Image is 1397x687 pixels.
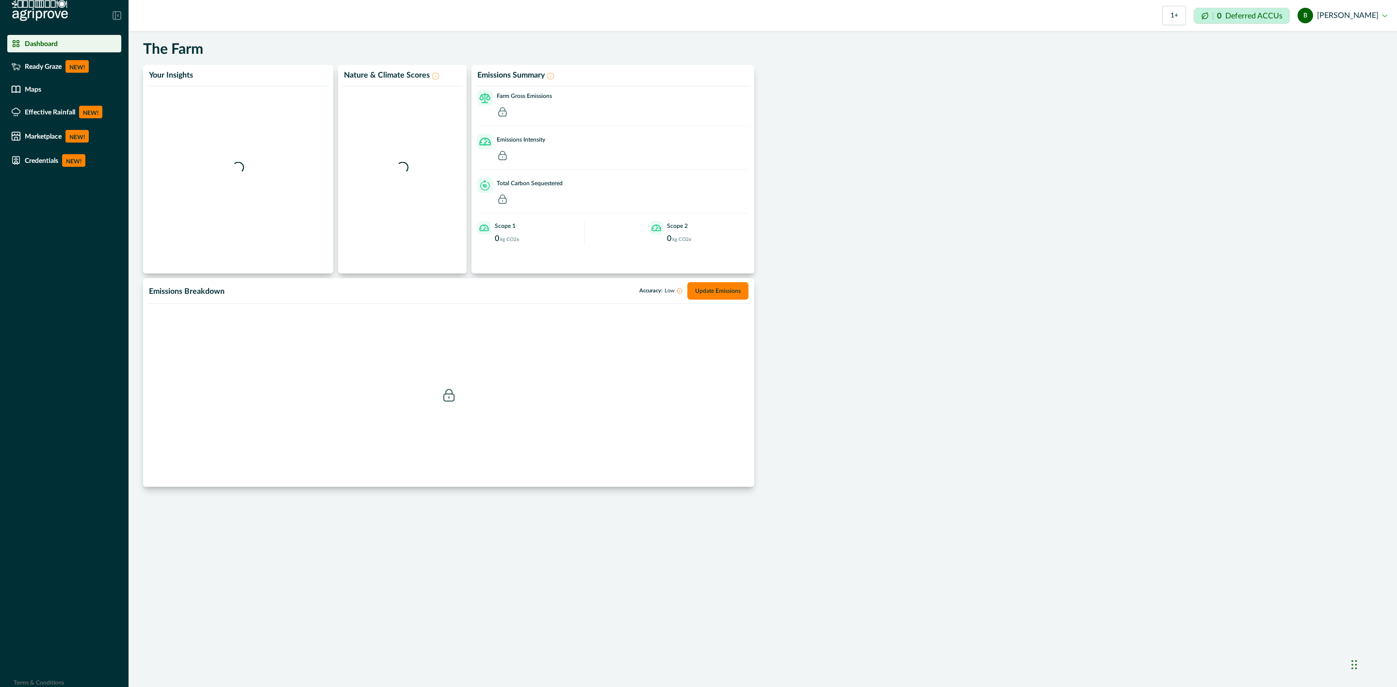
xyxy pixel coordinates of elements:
p: Scope 1 [495,222,516,230]
p: Credentials [25,157,58,164]
p: NEW! [62,154,85,167]
p: Accuracy: [639,288,682,294]
p: Dashboard [25,40,58,48]
p: Emissions Summary [477,71,545,80]
a: Ready GrazeNEW! [7,56,121,77]
span: Low [665,288,675,294]
p: Deferred ACCUs [1225,12,1283,19]
p: Your Insights [149,71,193,80]
p: Emissions Intensity [497,135,545,144]
a: Terms & Conditions [14,680,64,686]
p: kg CO2e [500,236,519,243]
p: Maps [25,85,41,93]
p: 0 [495,235,499,242]
p: NEW! [65,60,89,73]
p: kg CO2e [672,236,691,243]
p: Marketplace [25,132,62,140]
p: Nature & Climate Scores [344,71,430,80]
p: Emissions Breakdown [149,287,225,296]
a: Effective RainfallNEW! [7,102,121,122]
p: 0 [667,235,671,242]
p: 1 + [1170,12,1178,19]
p: Farm Gross Emissions [497,92,552,100]
p: Scope 2 [667,222,688,230]
div: 1 more credentials avaialble [1162,6,1186,25]
p: Ready Graze [25,63,62,70]
h5: The Farm [143,41,203,58]
p: NEW! [65,130,89,143]
button: Update Emissions [687,282,748,300]
button: bob marcus [PERSON_NAME] [1298,4,1387,27]
a: Maps [7,80,121,98]
p: NEW! [79,106,102,118]
a: CredentialsNEW! [7,150,121,171]
div: Drag [1351,650,1357,679]
p: Total Carbon Sequestered [497,179,563,188]
a: Dashboard [7,35,121,52]
iframe: Chat Widget [1348,640,1397,687]
p: 0 [1217,12,1221,20]
p: Effective Rainfall [25,108,75,116]
a: MarketplaceNEW! [7,126,121,146]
